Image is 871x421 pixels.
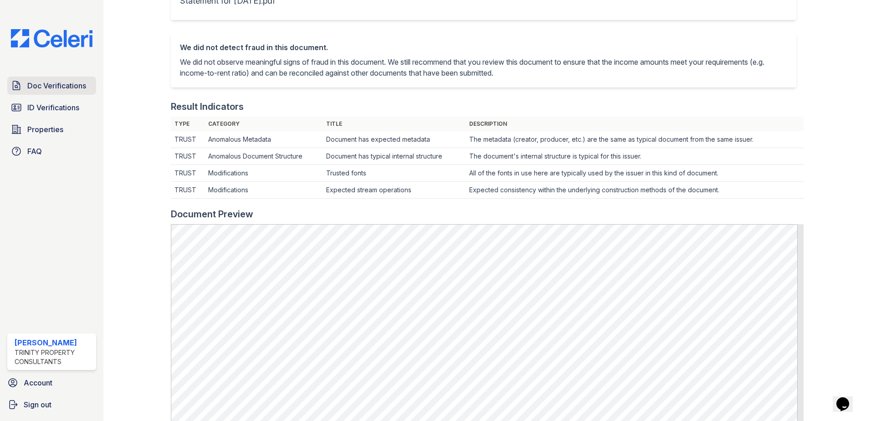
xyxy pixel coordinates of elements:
[466,117,804,131] th: Description
[323,131,466,148] td: Document has expected metadata
[24,377,52,388] span: Account
[15,337,92,348] div: [PERSON_NAME]
[4,29,100,47] img: CE_Logo_Blue-a8612792a0a2168367f1c8372b55b34899dd931a85d93a1a3d3e32e68fde9ad4.png
[205,148,323,165] td: Anomalous Document Structure
[171,165,205,182] td: TRUST
[180,42,787,53] div: We did not detect fraud in this document.
[171,100,244,113] div: Result Indicators
[466,182,804,199] td: Expected consistency within the underlying construction methods of the document.
[15,348,92,366] div: Trinity Property Consultants
[4,374,100,392] a: Account
[180,56,787,78] p: We did not observe meaningful signs of fraud in this document. We still recommend that you review...
[24,399,51,410] span: Sign out
[27,146,42,157] span: FAQ
[171,148,205,165] td: TRUST
[7,142,96,160] a: FAQ
[7,98,96,117] a: ID Verifications
[466,165,804,182] td: All of the fonts in use here are typically used by the issuer in this kind of document.
[205,182,323,199] td: Modifications
[27,80,86,91] span: Doc Verifications
[323,182,466,199] td: Expected stream operations
[205,131,323,148] td: Anomalous Metadata
[171,131,205,148] td: TRUST
[466,131,804,148] td: The metadata (creator, producer, etc.) are the same as typical document from the same issuer.
[323,117,466,131] th: Title
[7,120,96,139] a: Properties
[833,385,862,412] iframe: chat widget
[466,148,804,165] td: The document's internal structure is typical for this issuer.
[171,117,205,131] th: Type
[171,182,205,199] td: TRUST
[4,395,100,414] a: Sign out
[27,102,79,113] span: ID Verifications
[323,165,466,182] td: Trusted fonts
[27,124,63,135] span: Properties
[171,208,253,221] div: Document Preview
[7,77,96,95] a: Doc Verifications
[323,148,466,165] td: Document has typical internal structure
[205,165,323,182] td: Modifications
[205,117,323,131] th: Category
